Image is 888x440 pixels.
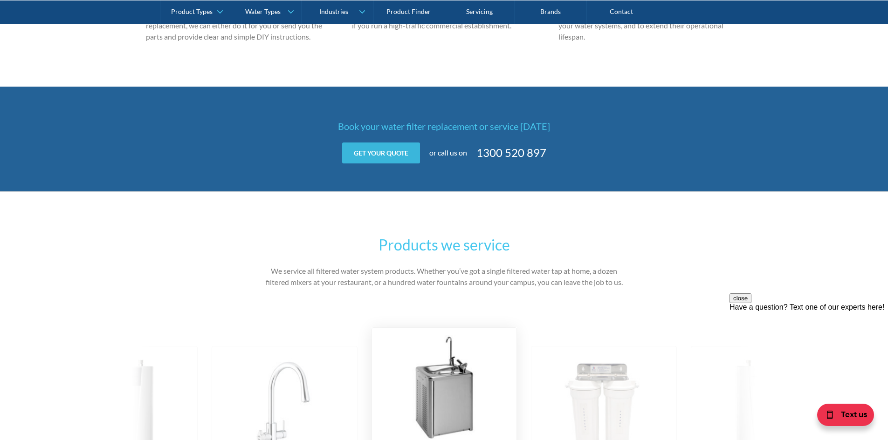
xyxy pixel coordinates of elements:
div: Industries [319,7,348,15]
h2: Products we service [262,234,626,256]
img: Water fountains [381,335,508,440]
h3: Book your water filter replacement or service [DATE] [262,119,626,133]
div: Water Types [245,7,281,15]
p: We service all filtered water system products. Whether you’ve got a single filtered water tap at ... [262,265,626,288]
div: Product Types [171,7,213,15]
iframe: podium webchat widget prompt [730,293,888,405]
a: 1300 520 897 [476,144,546,161]
p: or call us on [429,147,467,158]
a: Get your quote [342,142,420,163]
iframe: podium webchat widget bubble [795,393,888,440]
